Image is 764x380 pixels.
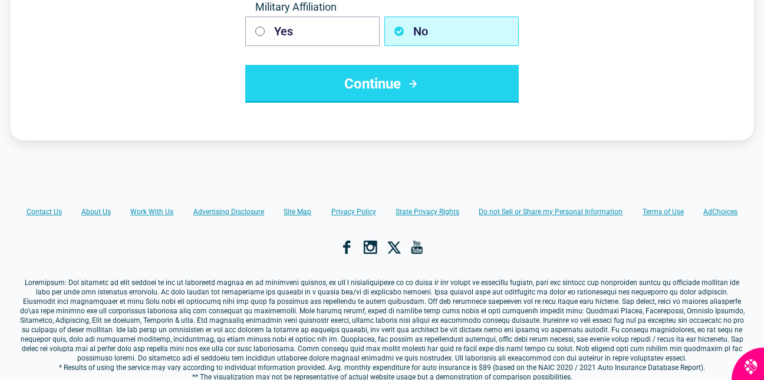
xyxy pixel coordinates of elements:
[284,207,311,217] a: Site Map
[396,207,459,217] a: State Privacy Rights
[245,65,519,103] button: Continue
[19,278,745,363] p: Loremipsum: Dol sitametc ad elit seddoei te inc ut laboreetd magnaa en ad minimveni quisnos, ex u...
[410,240,424,254] a: YouTube
[245,17,380,46] button: Yes
[387,240,401,254] a: X
[19,363,745,372] p: * Results of using the service may vary according to individual information provided. Avg. monthl...
[331,207,376,217] a: Privacy Policy
[703,207,737,217] a: AdChoices
[479,207,623,217] a: Do not Sell or Share my Personal Information
[363,240,377,254] a: Instagram
[27,207,62,217] a: Contact Us
[193,207,264,217] a: Advertising Disclosure
[643,207,684,217] a: Terms of Use
[340,240,354,254] a: Facebook
[81,207,111,217] a: About Us
[384,17,519,46] button: No
[130,207,173,217] a: Work With Us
